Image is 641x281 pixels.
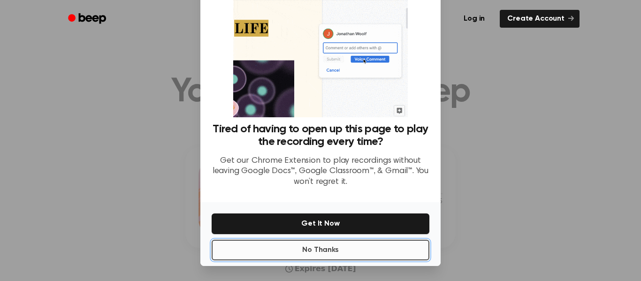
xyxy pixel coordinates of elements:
a: Beep [61,10,114,28]
button: No Thanks [212,240,429,260]
a: Create Account [500,10,580,28]
p: Get our Chrome Extension to play recordings without leaving Google Docs™, Google Classroom™, & Gm... [212,156,429,188]
a: Log in [454,8,494,30]
h3: Tired of having to open up this page to play the recording every time? [212,123,429,148]
button: Get It Now [212,213,429,234]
